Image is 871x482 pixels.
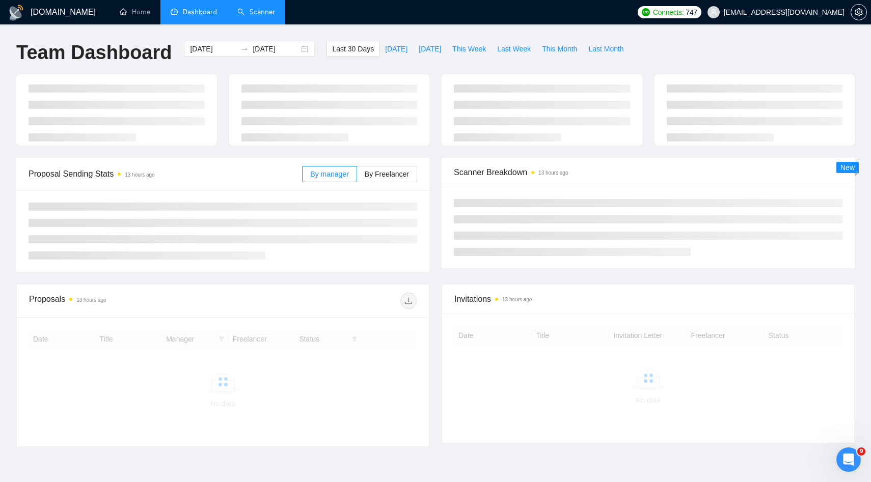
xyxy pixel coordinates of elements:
div: Proposals [29,293,223,309]
input: Start date [190,43,236,54]
span: dashboard [171,8,178,15]
span: user [710,9,717,16]
button: This Month [536,41,583,57]
span: Last Month [588,43,623,54]
span: By manager [310,170,348,178]
span: This Month [542,43,577,54]
span: Invitations [454,293,842,305]
img: logo [8,5,24,21]
span: Last 30 Days [332,43,374,54]
span: By Freelancer [365,170,409,178]
time: 13 hours ago [125,172,154,178]
span: Connects: [653,7,684,18]
button: [DATE] [379,41,413,57]
span: This Week [452,43,486,54]
a: searchScanner [237,8,275,16]
span: [DATE] [419,43,441,54]
button: This Week [447,41,492,57]
a: homeHome [120,8,150,16]
a: setting [851,8,867,16]
time: 13 hours ago [502,297,532,302]
button: Last Week [492,41,536,57]
span: swap-right [240,45,249,53]
button: [DATE] [413,41,447,57]
time: 13 hours ago [538,170,568,176]
time: 13 hours ago [76,297,106,303]
span: Last Week [497,43,531,54]
span: New [840,163,855,172]
button: Last Month [583,41,629,57]
button: Last 30 Days [326,41,379,57]
button: setting [851,4,867,20]
span: Scanner Breakdown [454,166,842,179]
iframe: Intercom live chat [836,447,861,472]
img: upwork-logo.png [642,8,650,16]
h1: Team Dashboard [16,41,172,65]
span: Proposal Sending Stats [29,167,302,180]
span: 747 [686,7,697,18]
span: to [240,45,249,53]
span: Dashboard [183,8,217,16]
span: 9 [857,447,865,456]
input: End date [253,43,299,54]
span: [DATE] [385,43,407,54]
